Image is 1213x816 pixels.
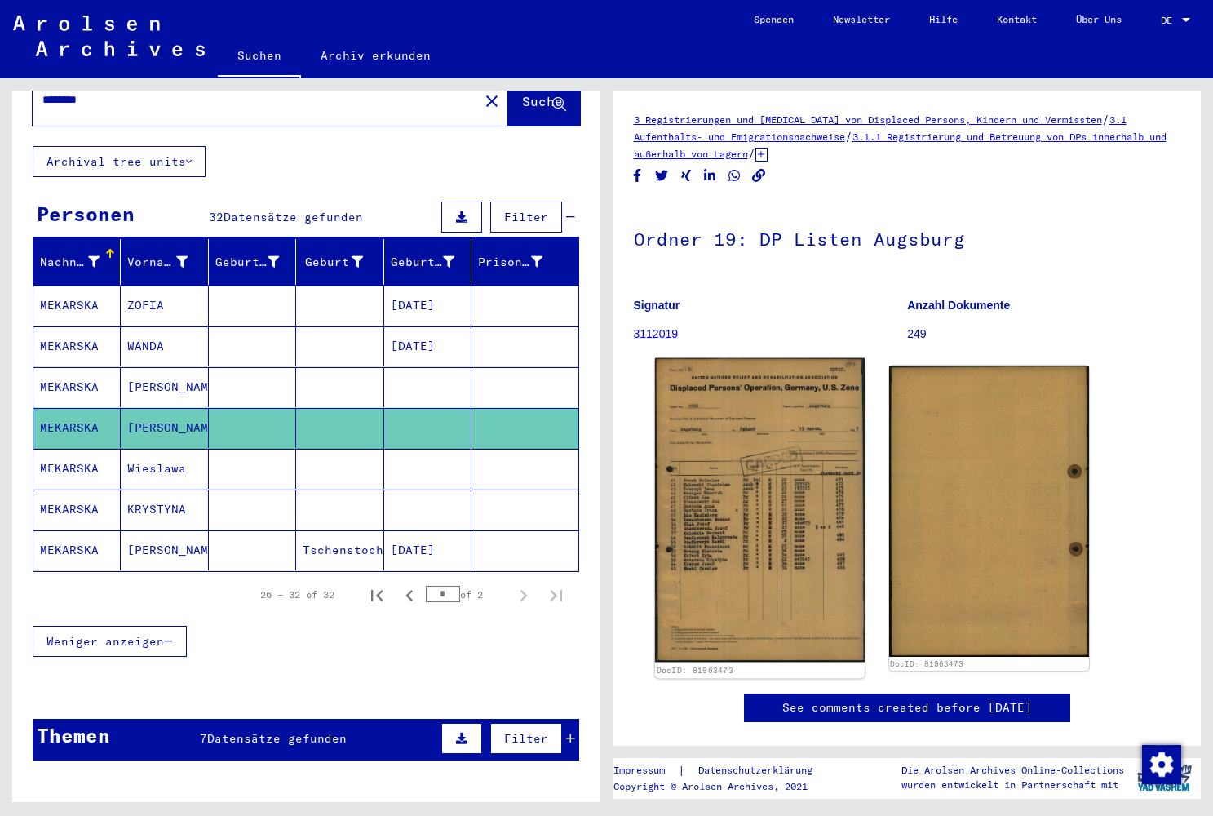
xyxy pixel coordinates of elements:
span: Filter [504,731,548,746]
b: Signatur [634,299,680,312]
button: Clear [476,84,508,117]
div: Personen [37,199,135,228]
div: Vorname [127,249,207,275]
img: 002.jpg [889,366,1089,657]
div: Nachname [40,249,120,275]
mat-cell: WANDA [121,326,208,366]
mat-cell: ZOFIA [121,286,208,326]
mat-header-cell: Nachname [33,239,121,285]
h1: Ordner 19: DP Listen Augsburg [634,202,1181,273]
span: / [748,146,755,161]
mat-cell: [PERSON_NAME] [121,530,208,570]
button: Last page [540,579,573,611]
div: Geburtsname [215,249,299,275]
span: 7 [200,731,207,746]
img: Arolsen_neg.svg [13,16,205,56]
div: of 2 [426,587,507,602]
mat-cell: [DATE] [384,326,471,366]
mat-cell: MEKARSKA [33,367,121,407]
mat-cell: MEKARSKA [33,326,121,366]
mat-cell: MEKARSKA [33,490,121,530]
span: Filter [504,210,548,224]
img: 001.jpg [654,358,865,663]
mat-cell: [PERSON_NAME] [121,367,208,407]
mat-cell: KRYSTYNA [121,490,208,530]
span: DE [1161,15,1179,26]
span: Suche [522,93,563,109]
img: yv_logo.png [1134,757,1195,798]
mat-icon: close [482,91,502,111]
mat-cell: [DATE] [384,286,471,326]
mat-cell: MEKARSKA [33,286,121,326]
a: DocID: 81963473 [890,659,963,668]
mat-cell: [DATE] [384,530,471,570]
span: Datensätze gefunden [224,210,363,224]
button: Copy link [750,166,768,186]
p: 249 [907,326,1180,343]
button: Previous page [393,579,426,611]
span: / [1102,112,1109,126]
div: Geburt‏ [303,254,362,271]
div: Geburtsname [215,254,279,271]
div: Nachname [40,254,100,271]
button: Share on Facebook [629,166,646,186]
mat-header-cell: Prisoner # [471,239,578,285]
button: Filter [490,202,562,233]
a: Datenschutzerklärung [685,762,832,779]
mat-header-cell: Geburtsdatum [384,239,471,285]
div: Prisoner # [478,249,562,275]
div: 26 – 32 of 32 [260,588,334,602]
button: Share on WhatsApp [726,166,743,186]
a: Archiv erkunden [301,36,450,75]
div: Prisoner # [478,254,542,271]
mat-header-cell: Geburt‏ [296,239,383,285]
button: Weniger anzeigen [33,626,187,657]
mat-cell: MEKARSKA [33,530,121,570]
a: 3112019 [634,327,679,340]
p: wurden entwickelt in Partnerschaft mit [901,778,1124,792]
div: Geburtsdatum [391,254,454,271]
a: Impressum [613,762,678,779]
mat-header-cell: Vorname [121,239,208,285]
div: Vorname [127,254,187,271]
mat-cell: Wieslawa [121,449,208,489]
button: Filter [490,723,562,754]
button: Suche [508,75,580,126]
button: Archival tree units [33,146,206,177]
button: Share on Xing [678,166,695,186]
mat-cell: MEKARSKA [33,449,121,489]
div: Geburtsdatum [391,249,475,275]
div: Themen [37,721,110,750]
span: Weniger anzeigen [46,634,164,649]
img: Zustimmung ändern [1142,745,1181,784]
a: DocID: 81963473 [656,666,733,676]
mat-header-cell: Geburtsname [209,239,296,285]
a: 3.1.1 Registrierung und Betreuung von DPs innerhalb und außerhalb von Lagern [634,131,1167,160]
a: Suchen [218,36,301,78]
span: Datensätze gefunden [207,731,347,746]
a: See comments created before [DATE] [782,699,1032,716]
a: 3 Registrierungen und [MEDICAL_DATA] von Displaced Persons, Kindern und Vermissten [634,113,1102,126]
div: Geburt‏ [303,249,383,275]
button: Share on LinkedIn [702,166,719,186]
span: 32 [209,210,224,224]
button: Next page [507,579,540,611]
p: Copyright © Arolsen Archives, 2021 [613,779,832,794]
div: | [613,762,832,779]
mat-cell: [PERSON_NAME] [121,408,208,448]
b: Anzahl Dokumente [907,299,1010,312]
mat-cell: Tschenstochau [296,530,383,570]
mat-cell: MEKARSKA [33,408,121,448]
button: Share on Twitter [653,166,671,186]
span: / [845,129,852,144]
button: First page [361,579,393,611]
p: Die Arolsen Archives Online-Collections [901,763,1124,778]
